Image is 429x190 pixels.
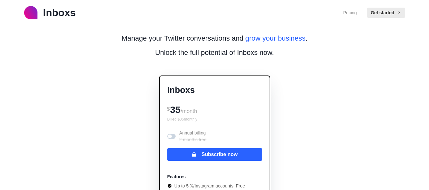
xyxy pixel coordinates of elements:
p: Billed $ 35 monthly [167,116,262,122]
p: Inboxs [43,5,76,20]
p: Up to 5 𝕏/Instagram accounts: Free [174,183,245,189]
span: /month [181,108,197,114]
p: Features [167,174,186,180]
button: Get started [367,8,405,18]
a: Pricing [343,10,357,16]
span: $ [167,106,170,112]
img: logo [24,6,37,19]
p: Unlock the full potential of Inboxs now. [155,47,274,58]
div: 35 [167,102,262,116]
p: Manage your Twitter conversations and . [122,33,307,43]
a: logoInboxs [24,5,76,20]
span: grow your business [245,34,306,42]
button: Subscribe now [167,148,262,161]
p: 2 months free [179,136,207,143]
p: Inboxs [167,84,262,97]
p: Annual billing [179,130,207,143]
